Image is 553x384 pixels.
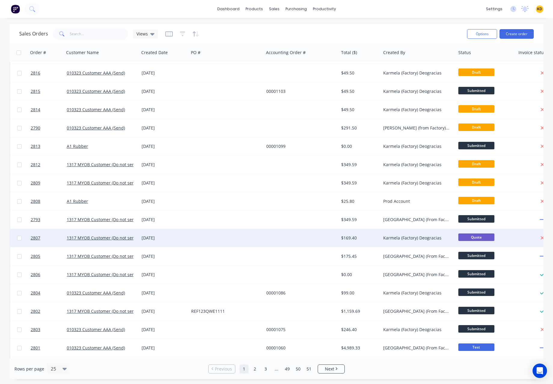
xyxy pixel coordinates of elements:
span: Submitted [458,288,494,296]
a: 2805 [31,247,67,265]
span: Draft [458,197,494,204]
span: Draft [458,160,494,168]
span: Submitted [458,325,494,333]
span: 2793 [31,217,40,223]
div: $0.00 [341,272,377,278]
a: 2808 [31,192,67,210]
img: Factory [11,5,20,14]
a: 1317 MYOB Customer (Do not send) [67,235,139,241]
div: Order # [30,50,46,56]
div: Karmela (Factory) Deogracias [383,107,450,113]
div: Karmela (Factory) Deogracias [383,162,450,168]
a: 2807 [31,229,67,247]
div: [GEOGRAPHIC_DATA] (From Factory) Loteria [383,217,450,223]
button: Options [467,29,497,39]
a: Page 50 [294,364,303,373]
a: A1 Rubber [67,143,88,149]
h1: Sales Orders [19,31,48,37]
span: Submitted [458,252,494,259]
div: 00001060 [266,345,333,351]
span: 2805 [31,253,40,259]
div: $49.50 [341,107,377,113]
a: 010323 Customer AAA (Send) [67,88,125,94]
span: 2814 [31,107,40,113]
div: Created Date [141,50,168,56]
div: REF123QWE1111 [191,308,258,314]
div: $49.50 [341,88,377,94]
span: Quote [458,233,494,241]
div: $25.80 [341,198,377,204]
a: 2806 [31,266,67,284]
span: 2801 [31,345,40,351]
div: [DATE] [142,88,186,94]
div: 00001086 [266,290,333,296]
span: 2804 [31,290,40,296]
div: [DATE] [142,345,186,351]
a: 2803 [31,321,67,339]
span: Test [458,343,494,351]
span: KD [537,6,542,12]
div: Karmela (Factory) Deogracias [383,180,450,186]
a: 1317 MYOB Customer (Do not send) [67,180,139,186]
span: 2806 [31,272,40,278]
a: Page 51 [304,364,313,373]
span: Next [325,366,334,372]
div: Invoice status [518,50,546,56]
a: 2814 [31,101,67,119]
div: $0.00 [341,143,377,149]
div: Total ($) [341,50,357,56]
div: [DATE] [142,308,186,314]
div: Open Intercom Messenger [533,364,547,378]
a: 2813 [31,137,67,155]
div: Customer Name [66,50,99,56]
a: Page 2 [250,364,259,373]
a: 2815 [31,82,67,100]
span: Submitted [458,270,494,278]
button: Create order [500,29,534,39]
a: Previous page [209,366,235,372]
div: [DATE] [142,198,186,204]
a: 2793 [31,211,67,229]
div: 00001075 [266,327,333,333]
ul: Pagination [206,364,347,373]
a: 2812 [31,156,67,174]
span: 2802 [31,308,40,314]
div: [DATE] [142,107,186,113]
div: sales [266,5,283,14]
span: Previous [215,366,232,372]
a: Next page [318,366,344,372]
input: Search... [70,28,128,40]
div: [DATE] [142,180,186,186]
span: Submitted [458,307,494,314]
a: 2809 [31,174,67,192]
div: $1,159.69 [341,308,377,314]
div: [PERSON_NAME] (from Factory) [GEOGRAPHIC_DATA] [383,125,450,131]
div: Accounting Order # [266,50,306,56]
div: 00001103 [266,88,333,94]
a: 2801 [31,339,67,357]
div: [GEOGRAPHIC_DATA] (From Factory) Loteria [383,345,450,351]
div: $4,989.33 [341,345,377,351]
div: Karmela (Factory) Deogracias [383,327,450,333]
div: [GEOGRAPHIC_DATA] (From Factory) Loteria [383,308,450,314]
a: 010323 Customer AAA (Send) [67,290,125,296]
div: [GEOGRAPHIC_DATA] (From Factory) Loteria [383,253,450,259]
a: dashboard [214,5,243,14]
div: Created By [383,50,405,56]
a: 1317 MYOB Customer (Do not send) [67,308,139,314]
div: $349.59 [341,180,377,186]
a: 2800 [31,357,67,375]
a: Page 3 [261,364,270,373]
div: $175.45 [341,253,377,259]
a: Jump forward [272,364,281,373]
a: Page 49 [283,364,292,373]
a: 1317 MYOB Customer (Do not send) [67,253,139,259]
div: Status [458,50,471,56]
a: 1317 MYOB Customer (Do not send) [67,272,139,277]
span: 2807 [31,235,40,241]
a: A1 Rubber [67,198,88,204]
div: [DATE] [142,253,186,259]
span: Draft [458,69,494,76]
span: Submitted [458,142,494,149]
div: PO # [191,50,200,56]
